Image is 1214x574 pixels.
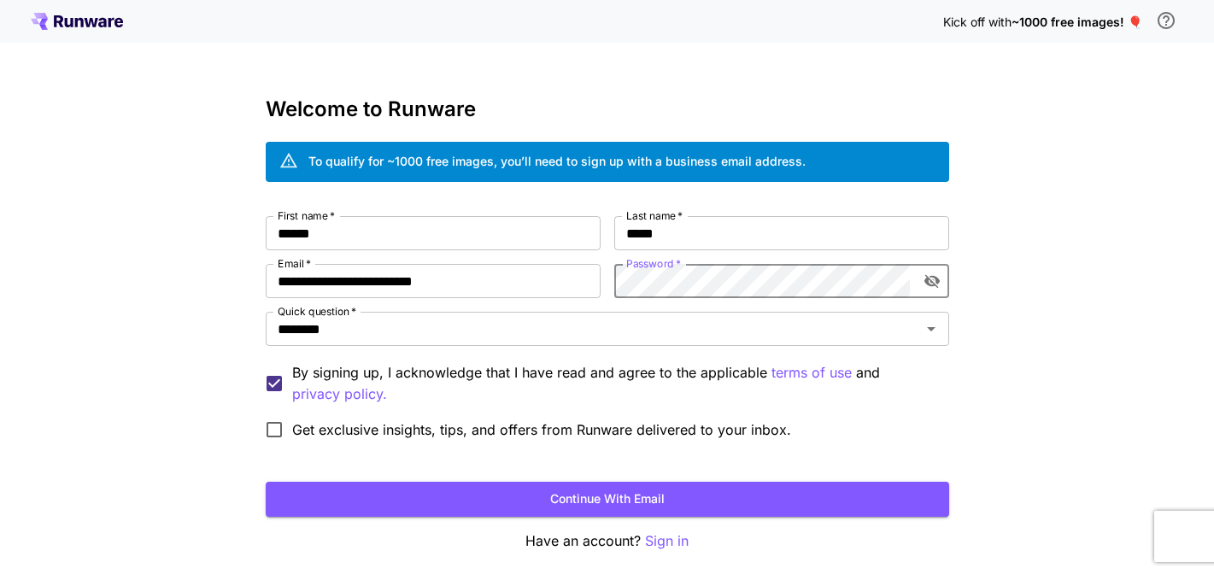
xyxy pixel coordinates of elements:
label: Password [626,256,681,271]
span: Kick off with [943,15,1012,29]
label: First name [278,208,335,223]
button: Open [919,317,943,341]
h3: Welcome to Runware [266,97,949,121]
label: Last name [626,208,683,223]
p: By signing up, I acknowledge that I have read and agree to the applicable and [292,362,935,405]
p: terms of use [771,362,852,384]
button: By signing up, I acknowledge that I have read and agree to the applicable and privacy policy. [771,362,852,384]
label: Email [278,256,311,271]
button: Continue with email [266,482,949,517]
label: Quick question [278,304,356,319]
button: Sign in [645,530,689,552]
p: Have an account? [266,530,949,552]
button: By signing up, I acknowledge that I have read and agree to the applicable terms of use and [292,384,387,405]
span: ~1000 free images! 🎈 [1012,15,1142,29]
button: In order to qualify for free credit, you need to sign up with a business email address and click ... [1149,3,1183,38]
span: Get exclusive insights, tips, and offers from Runware delivered to your inbox. [292,419,791,440]
div: To qualify for ~1000 free images, you’ll need to sign up with a business email address. [308,152,806,170]
p: privacy policy. [292,384,387,405]
button: toggle password visibility [917,266,947,296]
